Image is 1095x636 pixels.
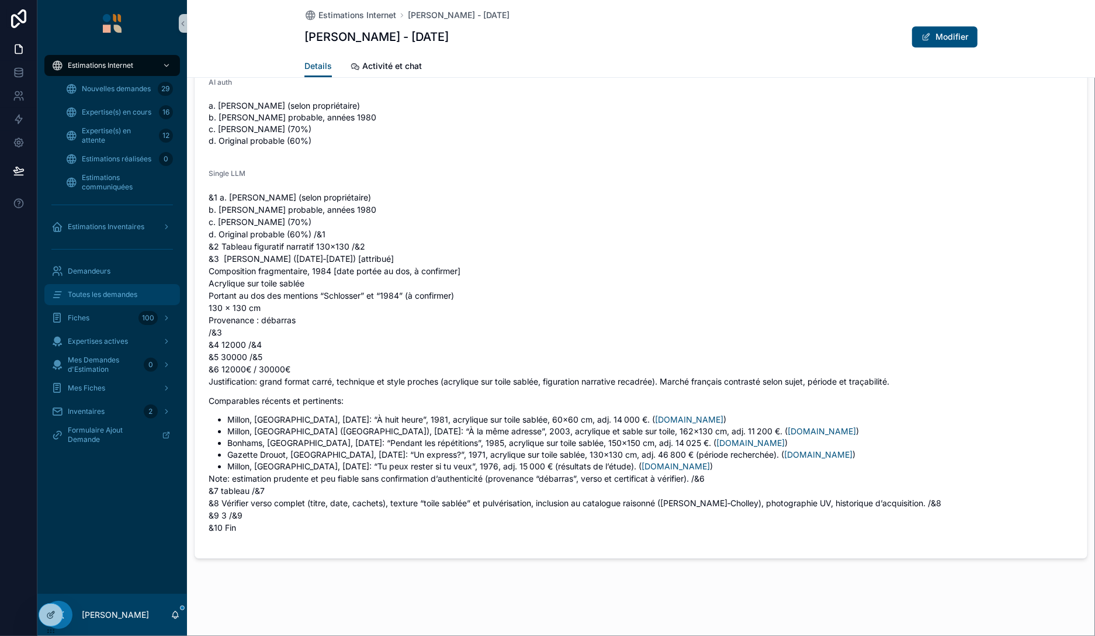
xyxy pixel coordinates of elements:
a: Estimations communiquées [58,172,180,193]
div: 0 [159,152,173,166]
p: &1 a. [PERSON_NAME] (selon propriétaire) b. [PERSON_NAME] probable, années 1980 c. [PERSON_NAME] ... [209,191,1073,388]
div: 29 [158,82,173,96]
span: Estimations Inventaires [68,222,144,231]
img: App logo [103,14,122,33]
span: Mes Demandes d'Estimation [68,355,139,374]
span: a. [PERSON_NAME] (selon propriétaire) b. [PERSON_NAME] probable, années 1980 c. [PERSON_NAME] (70... [209,100,1073,147]
div: 0 [144,358,158,372]
div: 12 [159,129,173,143]
li: Millon, [GEOGRAPHIC_DATA], [DATE]: “Tu peux rester si tu veux”, 1976, adj. 15 000 € (résultats de... [227,461,1073,472]
li: Bonhams, [GEOGRAPHIC_DATA], [DATE]: “Pendant les répétitions”, 1985, acrylique sur toile sablée, ... [227,437,1073,449]
p: Note: estimation prudente et peu fiable sans confirmation d’authenticité (provenance “débarras”, ... [209,472,1073,534]
span: Mes Fiches [68,383,105,393]
a: Formulaire Ajout Demande [44,424,180,445]
a: [PERSON_NAME] - [DATE] [408,9,510,21]
a: Expertise(s) en cours16 [58,102,180,123]
a: Details [304,56,332,78]
a: Estimations Inventaires [44,216,180,237]
button: Modifier [912,26,978,47]
a: Estimations Internet [304,9,396,21]
span: Expertises actives [68,337,128,346]
a: Expertises actives [44,331,180,352]
span: Activité et chat [362,60,422,72]
a: Estimations réalisées0 [58,148,180,170]
a: Mes Fiches [44,378,180,399]
a: Fiches100 [44,307,180,329]
span: Expertise(s) en attente [82,126,154,145]
div: 16 [159,105,173,119]
div: 100 [138,311,158,325]
span: Nouvelles demandes [82,84,151,94]
a: Estimations Internet [44,55,180,76]
span: Estimations réalisées [82,154,151,164]
h1: [PERSON_NAME] - [DATE] [304,29,449,45]
div: 2 [144,405,158,419]
span: Toutes les demandes [68,290,137,299]
span: Demandeurs [68,267,110,276]
li: Millon, [GEOGRAPHIC_DATA], [DATE]: “À huit heure”, 1981, acrylique sur toile sablée, 60×60 cm, ad... [227,414,1073,426]
a: Expertise(s) en attente12 [58,125,180,146]
span: Estimations communiquées [82,173,168,192]
a: Activité et chat [351,56,422,79]
a: [DOMAIN_NAME] [716,438,785,448]
span: AI auth [209,78,232,87]
a: Toutes les demandes [44,284,180,305]
div: scrollable content [37,47,187,461]
p: Comparables récents et pertinents: [209,395,1073,407]
span: Expertise(s) en cours [82,108,151,117]
a: [DOMAIN_NAME] [655,414,723,424]
span: Formulaire Ajout Demande [68,426,153,444]
span: Estimations Internet [318,9,396,21]
a: Mes Demandes d'Estimation0 [44,354,180,375]
p: [PERSON_NAME] [82,609,149,621]
span: Details [304,60,332,72]
a: Inventaires2 [44,401,180,422]
span: Fiches [68,313,89,323]
span: Single LLM [209,169,245,178]
li: Gazette Drouot, [GEOGRAPHIC_DATA], [DATE]: “Un express?”, 1971, acrylique sur toile sablée, 130×1... [227,449,1073,461]
li: Millon, [GEOGRAPHIC_DATA] ([GEOGRAPHIC_DATA]), [DATE]: “À la même adresse”, 2003, acrylique et sa... [227,426,1073,437]
a: [DOMAIN_NAME] [784,450,853,459]
span: Estimations Internet [68,61,133,70]
a: Demandeurs [44,261,180,282]
a: [DOMAIN_NAME] [788,426,856,436]
a: [DOMAIN_NAME] [642,461,710,471]
span: Inventaires [68,407,105,416]
a: Nouvelles demandes29 [58,78,180,99]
